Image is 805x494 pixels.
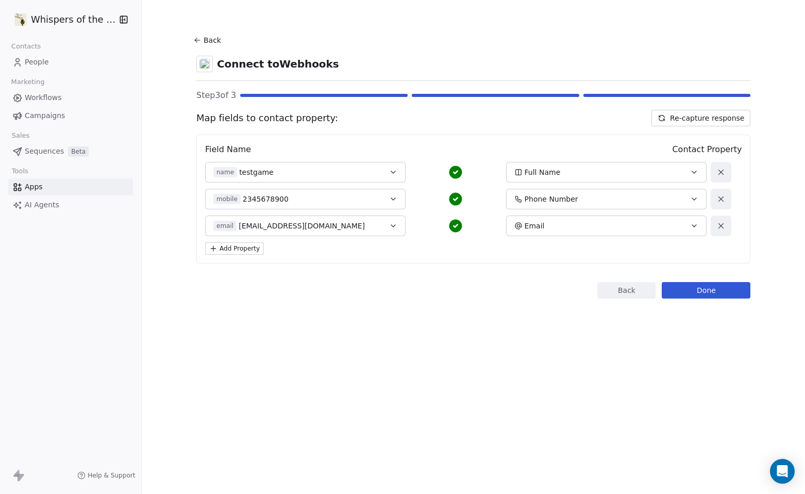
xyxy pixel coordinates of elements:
[77,471,135,480] a: Help & Support
[196,111,338,125] span: Map fields to contact property:
[205,143,251,156] span: Field Name
[25,146,64,157] span: Sequences
[25,182,43,192] span: Apps
[7,39,45,54] span: Contacts
[525,221,545,231] span: Email
[196,89,236,102] span: Step 3 of 3
[25,200,59,210] span: AI Agents
[651,110,750,126] button: Re-capture response
[662,282,750,299] button: Done
[672,143,742,156] span: Contact Property
[25,57,49,68] span: People
[7,74,49,90] span: Marketing
[213,167,237,177] span: name
[31,13,116,26] span: Whispers of the Wood
[88,471,135,480] span: Help & Support
[597,282,656,299] button: Back
[192,31,225,50] button: Back
[12,11,112,28] button: Whispers of the Wood
[8,54,133,71] a: People
[8,89,133,106] a: Workflows
[525,167,561,177] span: Full Name
[243,194,289,204] span: 2345678900
[8,178,133,195] a: Apps
[14,13,27,26] img: WOTW-logo.jpg
[8,143,133,160] a: SequencesBeta
[68,146,89,157] span: Beta
[239,221,365,231] span: [EMAIL_ADDRESS][DOMAIN_NAME]
[213,221,237,231] span: email
[213,194,241,204] span: mobile
[239,167,274,177] span: testgame
[25,110,65,121] span: Campaigns
[25,92,62,103] span: Workflows
[7,163,32,179] span: Tools
[525,194,578,204] span: Phone Number
[217,57,339,71] span: Connect to Webhooks
[8,107,133,124] a: Campaigns
[199,59,210,69] img: webhooks.svg
[770,459,795,484] div: Open Intercom Messenger
[7,128,34,143] span: Sales
[8,196,133,213] a: AI Agents
[205,242,264,255] button: Add Property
